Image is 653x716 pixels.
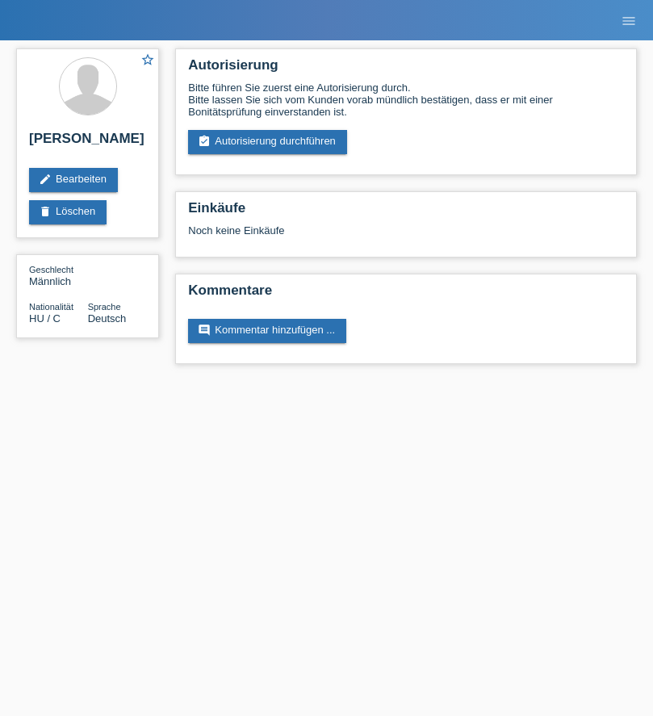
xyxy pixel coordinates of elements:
h2: [PERSON_NAME] [29,131,146,155]
i: menu [621,13,637,29]
span: Deutsch [88,312,127,325]
a: editBearbeiten [29,168,118,192]
a: deleteLöschen [29,200,107,224]
a: star_border [140,52,155,69]
div: Männlich [29,263,88,287]
span: Nationalität [29,302,73,312]
h2: Autorisierung [188,57,624,82]
span: Geschlecht [29,265,73,274]
div: Bitte führen Sie zuerst eine Autorisierung durch. Bitte lassen Sie sich vom Kunden vorab mündlich... [188,82,624,118]
i: delete [39,205,52,218]
a: menu [613,15,645,25]
h2: Einkäufe [188,200,624,224]
i: edit [39,173,52,186]
i: comment [198,324,211,337]
div: Noch keine Einkäufe [188,224,624,249]
span: Sprache [88,302,121,312]
a: commentKommentar hinzufügen ... [188,319,346,343]
i: assignment_turned_in [198,135,211,148]
a: assignment_turned_inAutorisierung durchführen [188,130,347,154]
h2: Kommentare [188,283,624,307]
span: Ungarn / C / 01.05.2021 [29,312,61,325]
i: star_border [140,52,155,67]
